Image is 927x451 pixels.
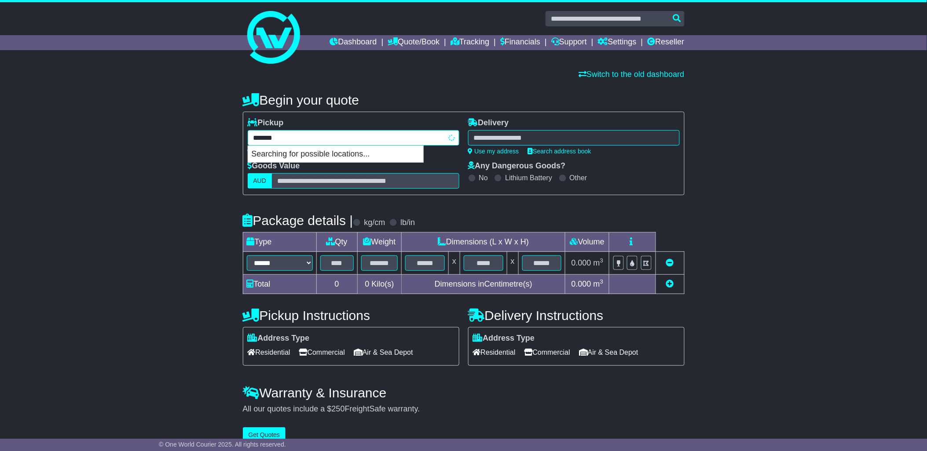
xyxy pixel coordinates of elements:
label: Any Dangerous Goods? [468,161,566,171]
a: Add new item [666,280,674,288]
span: m [594,280,604,288]
label: Goods Value [248,161,300,171]
a: Dashboard [330,35,377,50]
h4: Pickup Instructions [243,308,459,323]
td: 0 [316,275,357,294]
label: lb/in [400,218,415,228]
h4: Delivery Instructions [468,308,685,323]
td: Kilo(s) [357,275,402,294]
span: Air & Sea Depot [354,346,413,359]
span: Commercial [299,346,345,359]
td: Weight [357,233,402,252]
span: m [594,258,604,267]
typeahead: Please provide city [248,130,459,145]
label: Address Type [473,334,535,343]
td: x [449,252,460,275]
span: 250 [332,404,345,413]
h4: Warranty & Insurance [243,386,685,400]
a: Tracking [451,35,489,50]
sup: 3 [600,257,604,264]
button: Get Quotes [243,427,286,443]
td: Dimensions (L x W x H) [402,233,565,252]
td: Dimensions in Centimetre(s) [402,275,565,294]
span: 0.000 [572,280,591,288]
sup: 3 [600,278,604,285]
td: Qty [316,233,357,252]
a: Financials [500,35,540,50]
a: Settings [598,35,637,50]
td: Volume [565,233,609,252]
div: All our quotes include a $ FreightSafe warranty. [243,404,685,414]
a: Quote/Book [388,35,440,50]
label: No [479,174,488,182]
a: Remove this item [666,258,674,267]
a: Support [551,35,587,50]
label: kg/cm [364,218,385,228]
span: 0.000 [572,258,591,267]
span: © One World Courier 2025. All rights reserved. [159,441,286,448]
label: Delivery [468,118,509,128]
a: Switch to the old dashboard [579,70,684,79]
td: Total [243,275,316,294]
a: Search address book [528,148,591,155]
span: Commercial [524,346,570,359]
h4: Begin your quote [243,93,685,107]
label: Other [570,174,587,182]
a: Use my address [468,148,519,155]
label: Address Type [248,334,310,343]
td: Type [243,233,316,252]
label: Lithium Battery [505,174,552,182]
label: AUD [248,173,272,189]
span: Air & Sea Depot [579,346,638,359]
a: Reseller [647,35,684,50]
h4: Package details | [243,213,353,228]
span: Residential [248,346,290,359]
p: Searching for possible locations... [248,146,423,163]
span: 0 [365,280,369,288]
span: Residential [473,346,516,359]
label: Pickup [248,118,284,128]
td: x [507,252,518,275]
